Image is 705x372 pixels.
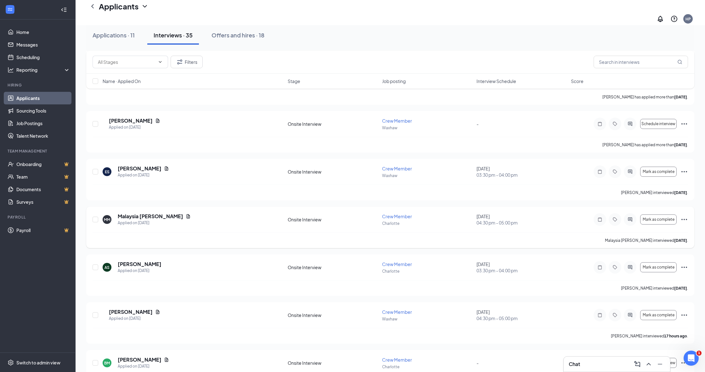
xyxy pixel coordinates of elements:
[288,121,378,127] div: Onsite Interview
[680,359,688,367] svg: Ellipses
[674,95,687,99] b: [DATE]
[382,125,473,130] p: Waxhaw
[477,360,479,366] span: -
[118,363,169,369] div: Applied on [DATE]
[16,359,60,366] div: Switch to admin view
[477,315,567,321] span: 04:30 pm - 05:00 pm
[674,238,687,243] b: [DATE]
[155,118,160,123] svg: Document
[118,356,161,363] h5: [PERSON_NAME]
[16,26,70,38] a: Home
[643,169,674,174] span: Mark as complete
[382,364,473,369] p: Charlotte
[8,214,69,220] div: Payroll
[141,3,149,10] svg: ChevronDown
[382,118,412,124] span: Crew Member
[89,3,96,10] svg: ChevronLeft
[680,311,688,319] svg: Ellipses
[118,220,191,226] div: Applied on [DATE]
[477,267,567,274] span: 03:30 pm - 04:00 pm
[596,169,604,174] svg: Note
[16,130,70,142] a: Talent Network
[611,169,619,174] svg: Tag
[186,214,191,219] svg: Document
[8,359,14,366] svg: Settings
[611,313,619,318] svg: Tag
[288,312,378,318] div: Onsite Interview
[477,309,567,321] div: [DATE]
[674,142,687,147] b: [DATE]
[154,31,193,39] div: Interviews · 35
[155,309,160,314] svg: Document
[611,333,688,339] p: [PERSON_NAME] interviewed .
[16,67,70,73] div: Reporting
[602,142,688,147] p: [PERSON_NAME] has applied more than .
[288,360,378,366] div: Onsite Interview
[626,169,634,174] svg: ActiveChat
[382,173,473,178] p: Waxhaw
[211,31,264,39] div: Offers and hires · 18
[621,286,688,291] p: [PERSON_NAME] interviewed .
[596,313,604,318] svg: Note
[645,360,652,368] svg: ChevronUp
[288,264,378,270] div: Onsite Interview
[644,359,654,369] button: ChevronUp
[477,213,567,226] div: [DATE]
[596,121,604,126] svg: Note
[640,167,677,177] button: Mark as complete
[640,214,677,225] button: Mark as complete
[680,120,688,128] svg: Ellipses
[16,104,70,117] a: Sourcing Tools
[16,158,70,170] a: OnboardingCrown
[634,360,641,368] svg: ComposeMessage
[16,38,70,51] a: Messages
[664,334,687,338] b: 17 hours ago
[697,351,702,356] span: 1
[16,51,70,64] a: Scheduling
[626,265,634,270] svg: ActiveChat
[118,261,161,268] h5: [PERSON_NAME]
[105,169,110,175] div: ES
[656,360,664,368] svg: Minimize
[382,261,412,267] span: Crew Member
[382,316,473,322] p: Waxhaw
[680,264,688,271] svg: Ellipses
[93,31,135,39] div: Applications · 11
[109,315,160,322] div: Applied on [DATE]
[118,165,161,172] h5: [PERSON_NAME]
[596,217,604,222] svg: Note
[109,124,160,130] div: Applied on [DATE]
[611,217,619,222] svg: Tag
[104,265,110,270] div: AS
[643,313,674,317] span: Mark as complete
[176,58,183,66] svg: Filter
[643,217,674,222] span: Mark as complete
[8,82,69,88] div: Hiring
[632,359,642,369] button: ComposeMessage
[640,310,677,320] button: Mark as complete
[288,216,378,223] div: Onsite Interview
[626,313,634,318] svg: ActiveChat
[382,357,412,363] span: Crew Member
[158,59,163,64] svg: ChevronDown
[118,172,169,178] div: Applied on [DATE]
[16,117,70,130] a: Job Postings
[571,78,584,84] span: Score
[288,78,300,84] span: Stage
[477,78,516,84] span: Interview Schedule
[655,359,665,369] button: Minimize
[680,216,688,223] svg: Ellipses
[7,6,13,13] svg: WorkstreamLogo
[605,238,688,243] p: Malaysia [PERSON_NAME] interviewed .
[640,262,677,272] button: Mark as complete
[602,94,688,100] p: [PERSON_NAME] has applied more than .
[477,172,567,178] span: 03:30 pm - 04:00 pm
[640,119,677,129] button: Schedule interview
[109,117,153,124] h5: [PERSON_NAME]
[677,59,682,64] svg: MagnifyingGlass
[643,265,674,269] span: Mark as complete
[685,16,691,22] div: HP
[684,351,699,366] iframe: Intercom live chat
[626,217,634,222] svg: ActiveChat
